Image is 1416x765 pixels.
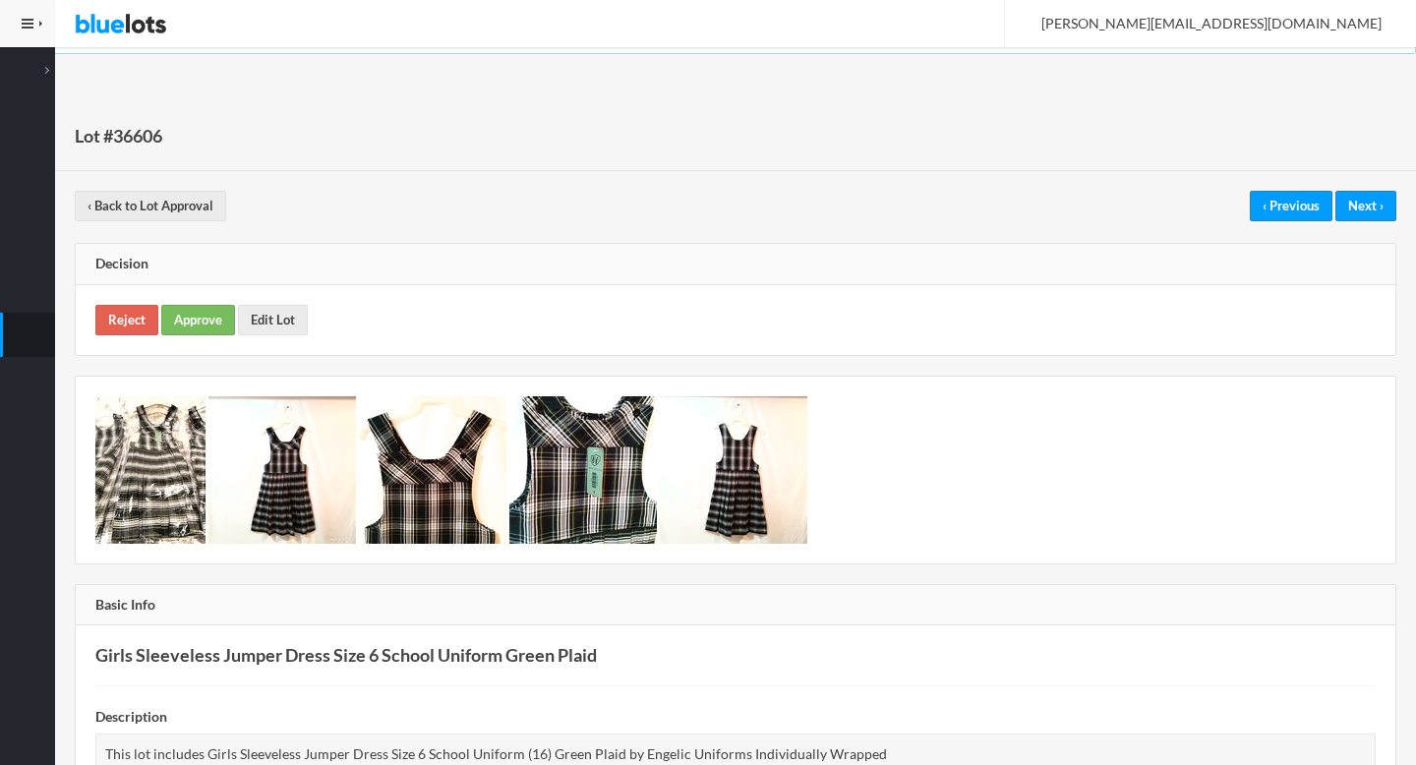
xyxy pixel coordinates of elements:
label: Description [95,706,167,729]
a: ‹ Previous [1250,191,1332,221]
img: 38de9170-b791-48aa-b57a-1966ec62e9d0-1753382751.jpg [359,396,506,544]
h3: Girls Sleeveless Jumper Dress Size 6 School Uniform Green Plaid [95,645,1376,666]
a: Edit Lot [238,305,308,335]
img: 3e645d69-f015-4d73-8ebd-8a44c264338b-1753382750.jpg [208,396,356,544]
img: b332168f-380f-4604-9807-d945e09e83ea-1753382752.jpg [509,396,657,544]
img: 51025cf2-c0e4-4d7c-b438-ade1f748df98-1753382754.jpg [660,396,807,544]
div: Decision [76,244,1395,285]
a: Next › [1335,191,1396,221]
div: Basic Info [76,585,1395,626]
a: Reject [95,305,158,335]
img: 22184818-86fa-49e3-a27f-c91e8ffcf910-1753382748.jpg [95,396,206,544]
a: Approve [161,305,235,335]
h1: Lot #36606 [75,121,162,150]
span: [PERSON_NAME][EMAIL_ADDRESS][DOMAIN_NAME] [1020,15,1382,31]
a: ‹ Back to Lot Approval [75,191,226,221]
